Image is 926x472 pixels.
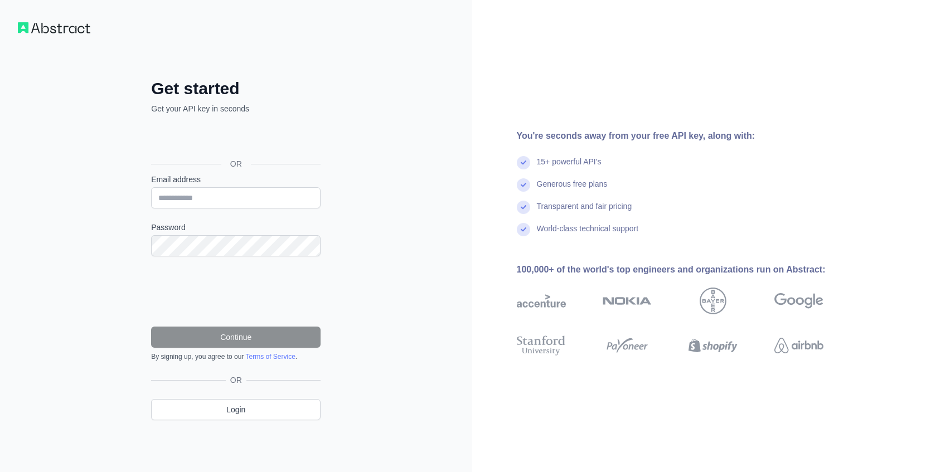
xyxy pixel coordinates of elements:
span: OR [226,374,246,386]
img: check mark [517,178,530,192]
div: Transparent and fair pricing [537,201,632,223]
div: You're seconds away from your free API key, along with: [517,129,859,143]
img: bayer [700,288,726,314]
label: Password [151,222,321,233]
a: Login [151,399,321,420]
div: 100,000+ of the world's top engineers and organizations run on Abstract: [517,263,859,276]
button: Continue [151,327,321,348]
span: OR [221,158,251,169]
div: 15+ powerful API's [537,156,602,178]
img: nokia [603,288,652,314]
div: Generous free plans [537,178,608,201]
iframe: reCAPTCHA [151,270,321,313]
img: check mark [517,223,530,236]
h2: Get started [151,79,321,99]
img: Workflow [18,22,90,33]
div: World-class technical support [537,223,639,245]
img: airbnb [774,333,823,358]
a: Terms of Service [245,353,295,361]
div: By signing up, you agree to our . [151,352,321,361]
img: shopify [689,333,738,358]
img: payoneer [603,333,652,358]
img: google [774,288,823,314]
img: check mark [517,201,530,214]
img: stanford university [517,333,566,358]
p: Get your API key in seconds [151,103,321,114]
img: accenture [517,288,566,314]
label: Email address [151,174,321,185]
iframe: Sign in with Google Button [146,126,324,151]
img: check mark [517,156,530,169]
